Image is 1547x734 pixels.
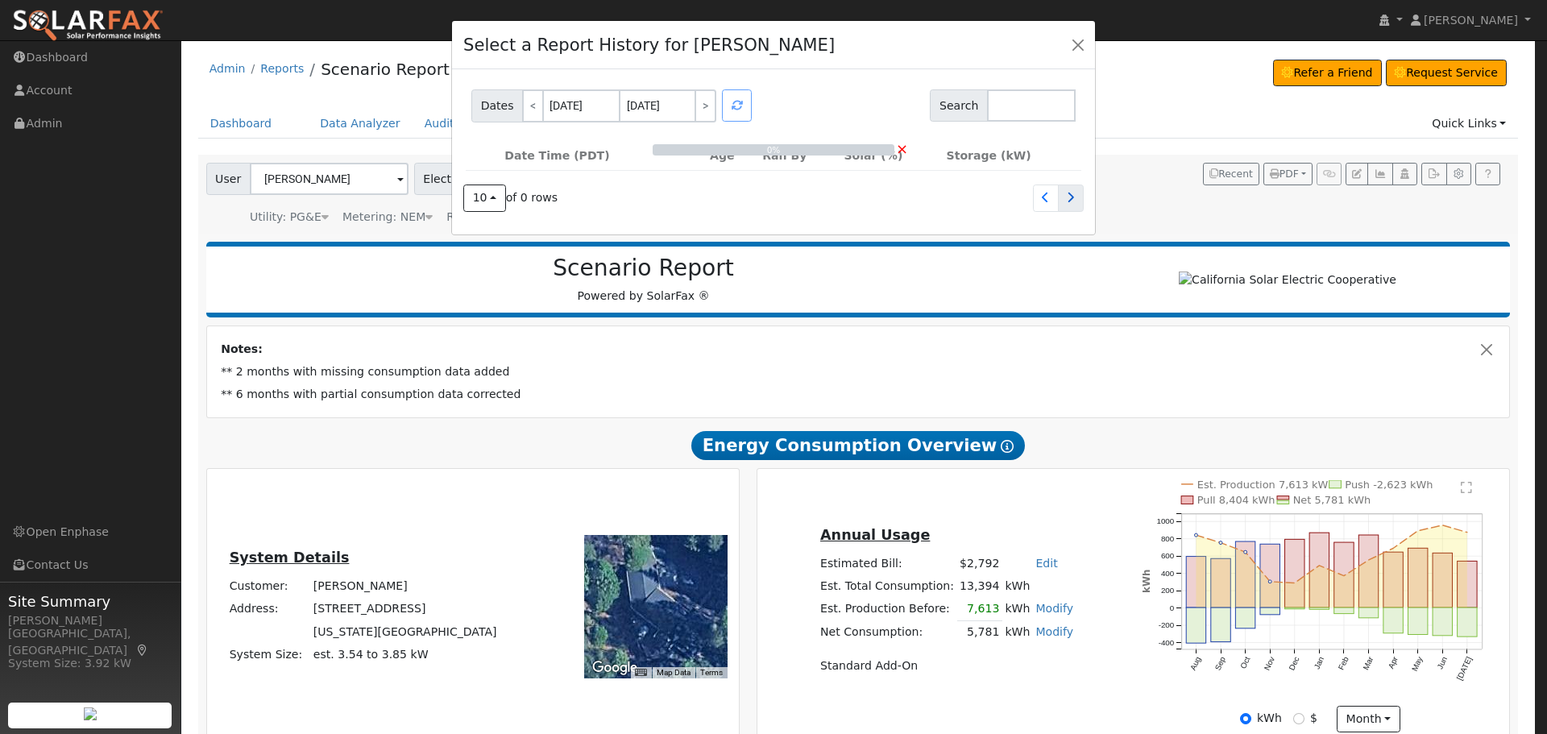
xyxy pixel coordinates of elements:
span: 10 [473,191,487,204]
button: 10 [463,185,506,212]
a: < [522,89,544,122]
span: × [896,140,908,157]
span: Search [930,89,987,122]
a: Cancel [896,138,908,160]
span: Dates [471,89,523,122]
h4: Select a Report History for [PERSON_NAME] [463,32,835,58]
div: of 0 rows [463,185,558,212]
div: 0% [653,144,894,157]
a: > [695,89,716,122]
